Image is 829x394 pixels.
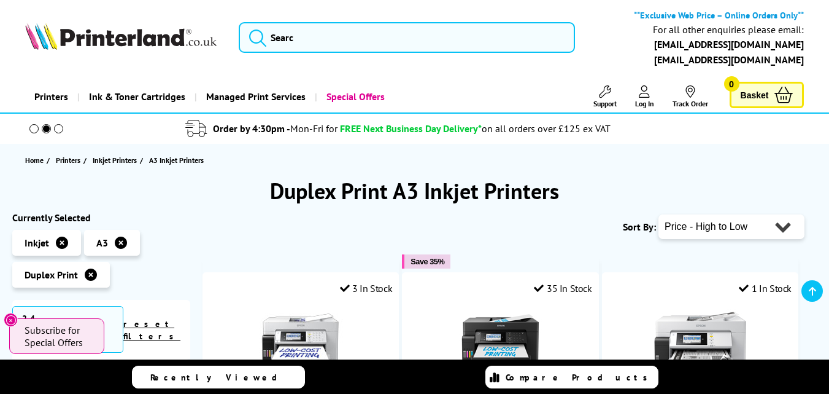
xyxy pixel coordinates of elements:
span: Basket [741,87,769,103]
li: modal_delivery [6,118,790,140]
span: A3 Inkjet Printers [149,156,204,165]
a: Inkjet Printers [93,154,140,167]
a: Support [593,85,617,108]
span: Order by 4:30pm - [213,122,337,135]
a: [EMAIL_ADDRESS][DOMAIN_NAME] [654,38,804,50]
span: 0 [724,76,739,92]
a: Printers [56,154,83,167]
div: For all other enquiries please email: [653,24,804,36]
span: Save 35% [411,257,444,266]
div: 1 In Stock [739,282,792,294]
a: Recently Viewed [132,366,305,388]
span: Printers [56,154,80,167]
span: Sort By: [623,221,656,233]
a: [EMAIL_ADDRESS][DOMAIN_NAME] [654,53,804,66]
div: Currently Selected [12,211,190,224]
span: FREE Next Business Day Delivery* [340,122,482,135]
div: on all orders over £125 ex VAT [482,122,611,135]
input: Searc [239,22,575,53]
span: Subscribe for Special Offers [25,324,92,349]
h1: Duplex Print A3 Inkjet Printers [12,176,817,205]
a: Home [25,154,47,167]
a: Managed Print Services [195,81,315,112]
a: Printers [25,81,77,112]
span: Compare Products [506,372,654,383]
span: Ink & Toner Cartridges [89,81,185,112]
a: Basket 0 [730,82,804,108]
a: Compare Products [485,366,658,388]
span: Inkjet Printers [93,154,137,167]
button: Save 35% [402,254,450,269]
a: Track Order [673,85,708,108]
a: Ink & Toner Cartridges [77,81,195,112]
span: A3 [96,237,108,249]
a: Printerland Logo [25,23,224,52]
span: Recently Viewed [150,372,290,383]
span: Duplex Print [25,269,78,281]
button: Close [4,313,18,327]
span: Inkjet [25,237,49,249]
span: Mon-Fri for [290,122,337,135]
a: Special Offers [315,81,394,112]
span: Support [593,99,617,108]
span: Log In [635,99,654,108]
a: Log In [635,85,654,108]
a: reset filters [123,318,180,342]
div: 3 In Stock [340,282,393,294]
div: 35 In Stock [534,282,592,294]
span: 24 Products Found [12,306,123,353]
b: **Exclusive Web Price – Online Orders Only** [634,9,804,21]
img: Printerland Logo [25,23,217,50]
